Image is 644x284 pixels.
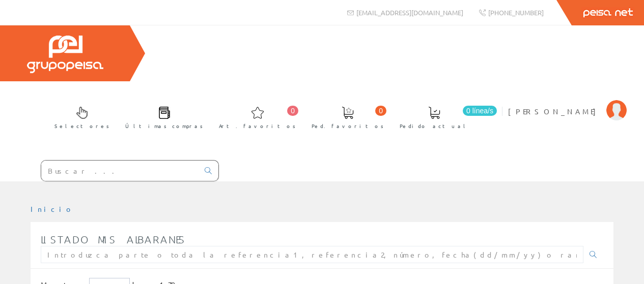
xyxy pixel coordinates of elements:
[125,121,203,131] span: Últimas compras
[488,8,544,17] span: [PHONE_NUMBER]
[312,121,384,131] span: Ped. favoritos
[287,106,298,116] span: 0
[508,106,601,116] span: [PERSON_NAME]
[400,121,469,131] span: Pedido actual
[41,246,583,263] input: Introduzca parte o toda la referencia1, referencia2, número, fecha(dd/mm/yy) o rango de fechas(dd...
[219,121,296,131] span: Art. favoritos
[463,106,497,116] span: 0 línea/s
[508,98,627,108] a: [PERSON_NAME]
[31,204,74,213] a: Inicio
[115,98,208,135] a: Últimas compras
[44,98,115,135] a: Selectores
[41,161,199,181] input: Buscar ...
[356,8,463,17] span: [EMAIL_ADDRESS][DOMAIN_NAME]
[27,36,103,73] img: Grupo Peisa
[54,121,109,131] span: Selectores
[375,106,386,116] span: 0
[41,233,186,245] span: Listado mis albaranes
